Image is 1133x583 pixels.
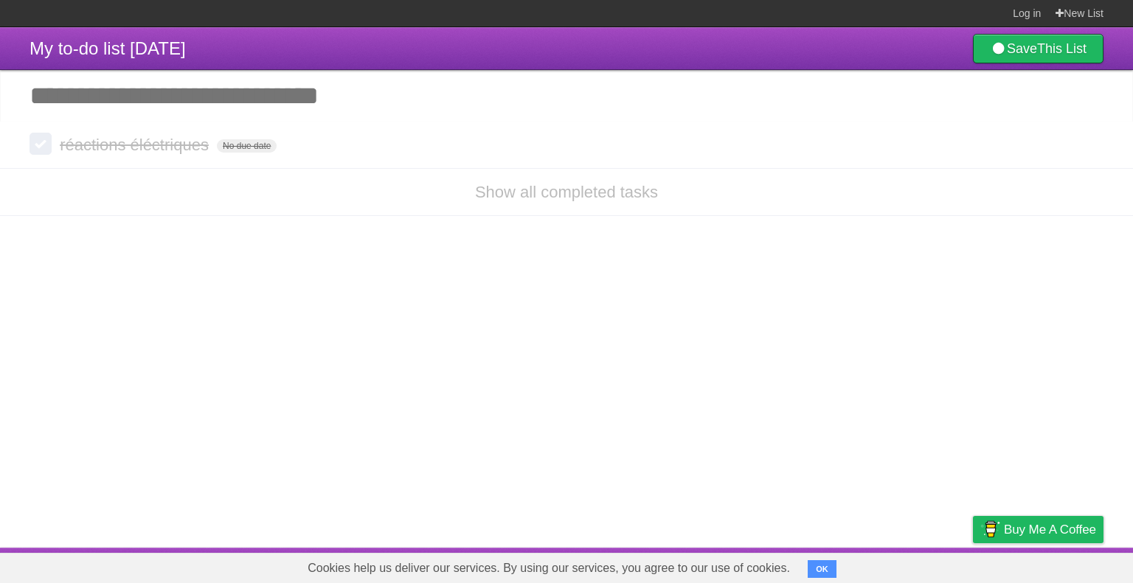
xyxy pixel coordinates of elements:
img: Buy me a coffee [980,517,1000,542]
label: Done [30,133,52,155]
a: Show all completed tasks [475,183,658,201]
a: Terms [904,551,936,579]
span: Buy me a coffee [1004,517,1096,542]
a: Suggest a feature [1011,551,1103,579]
button: OK [808,560,836,578]
a: Buy me a coffee [973,516,1103,543]
span: Cookies help us deliver our services. By using our services, you agree to our use of cookies. [293,554,805,583]
a: SaveThis List [973,34,1103,63]
a: About [777,551,808,579]
a: Privacy [954,551,992,579]
span: My to-do list [DATE] [30,38,186,58]
span: réactions éléctriques [60,136,212,154]
b: This List [1037,41,1087,56]
a: Developers [825,551,885,579]
span: No due date [217,139,277,153]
